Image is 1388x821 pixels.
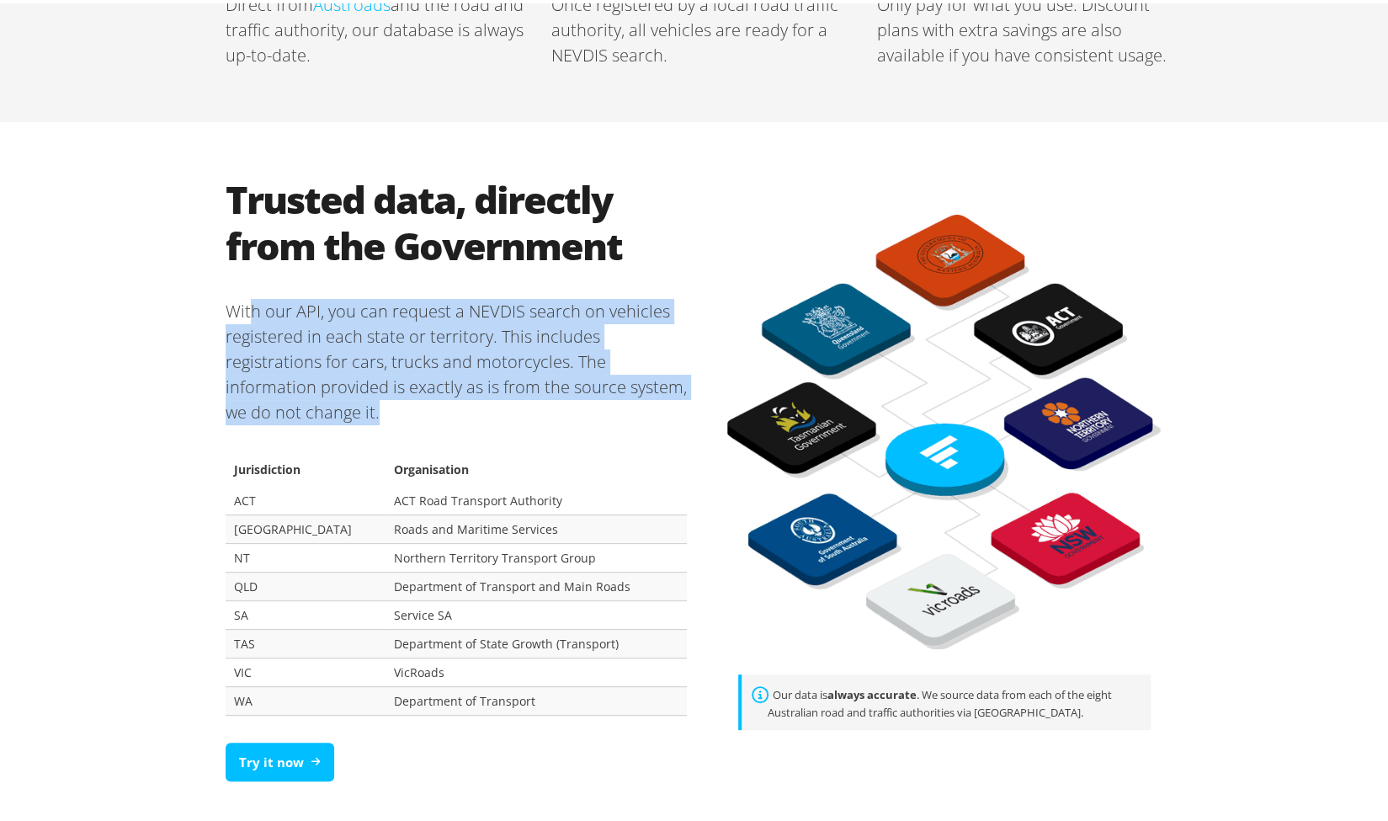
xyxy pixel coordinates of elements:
[226,511,386,540] td: [GEOGRAPHIC_DATA]
[226,173,687,265] h2: Trusted data, directly from the Government
[386,626,687,654] td: Department of State Growth (Transport)
[226,568,386,597] td: QLD
[386,511,687,540] td: Roads and Maritime Services
[226,626,386,654] td: TAS
[226,449,386,483] th: Jurisdiction
[386,449,687,483] th: Organisation
[226,683,386,712] td: WA
[226,739,334,779] a: Try it now
[226,597,386,626] td: SA
[386,568,687,597] td: Department of Transport and Main Roads
[226,540,386,568] td: NT
[386,597,687,626] td: Service SA
[226,483,386,512] td: ACT
[386,540,687,568] td: Northern Territory Transport Group
[386,654,687,683] td: VicRoads
[738,671,1151,727] div: Our data is . We source data from each of the eight Australian road and traffic authorities via [...
[386,683,687,712] td: Department of Transport
[727,211,1162,648] img: BlueFlag API and NEVDIS data sourced from road authorities diagram
[226,654,386,683] td: VIC
[827,683,917,698] strong: always accurate
[386,483,687,512] td: ACT Road Transport Authority
[226,282,687,435] p: With our API, you can request a NEVDIS search on vehicles registered in each state or territory. ...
